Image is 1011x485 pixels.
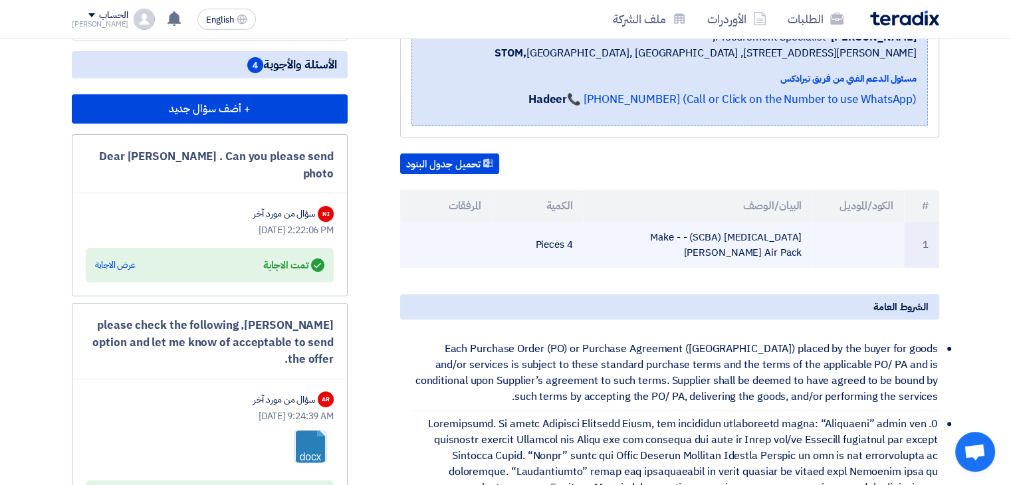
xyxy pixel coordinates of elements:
a: Open chat [955,432,995,472]
b: STOM, [495,45,526,61]
div: تمت الاجابة [263,256,324,274]
button: English [197,9,256,30]
div: Dear [PERSON_NAME] . Can you please send photo [86,148,334,182]
button: + أضف سؤال جديد [72,94,348,124]
div: [DATE] 2:22:06 PM [86,223,334,237]
span: الأسئلة والأجوبة [247,56,337,73]
td: [MEDICAL_DATA] (SCBA) - Make -[PERSON_NAME] Air Pack [584,222,813,268]
span: 4 [247,57,263,73]
li: Each Purchase Order (PO) or Purchase Agreement ([GEOGRAPHIC_DATA]) placed by the buyer for goods ... [413,336,939,411]
span: English [206,15,234,25]
strong: Hadeer [528,91,567,108]
th: # [904,190,939,222]
div: مسئول الدعم الفني من فريق تيرادكس [495,72,917,86]
div: [PERSON_NAME] [72,21,128,28]
th: الكود/الموديل [812,190,904,222]
div: AR [318,391,334,407]
a: ملف الشركة [602,3,697,35]
th: الكمية [492,190,584,222]
div: NI [318,206,334,222]
div: [DATE] 9:24:39 AM [86,409,334,423]
div: سؤال من مورد آخر [253,393,315,407]
a: الطلبات [777,3,854,35]
div: الحساب [99,10,128,21]
button: تحميل جدول البنود [400,153,499,175]
a: الأوردرات [697,3,777,35]
div: عرض الاجابة [95,258,136,272]
div: [PERSON_NAME], please check the following option and let me know of acceptable to send the offer. [86,317,334,368]
span: [GEOGRAPHIC_DATA], [GEOGRAPHIC_DATA] ,[STREET_ADDRESS][PERSON_NAME] [495,45,917,61]
div: سؤال من مورد آخر [253,207,315,221]
img: profile_test.png [134,9,155,30]
img: Teradix logo [870,11,939,26]
td: 1 [904,222,939,268]
a: 📞 [PHONE_NUMBER] (Call or Click on the Number to use WhatsApp) [567,91,917,108]
span: الشروط العامة [873,300,929,314]
th: المرفقات [400,190,492,222]
th: البيان/الوصف [584,190,813,222]
td: 4 Pieces [492,222,584,268]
